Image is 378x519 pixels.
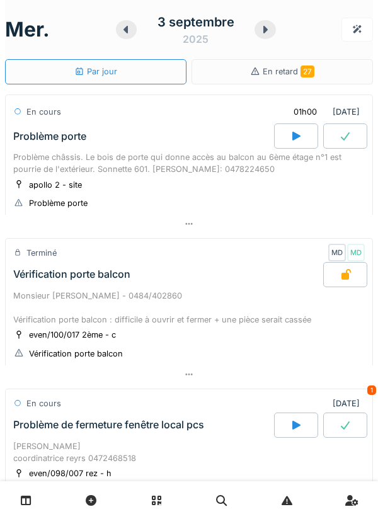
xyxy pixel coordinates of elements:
[13,419,204,431] div: Problème de fermeture fenêtre local pcs
[26,247,57,259] div: Terminé
[29,329,116,341] div: even/100/017 2ème - c
[26,106,61,118] div: En cours
[183,31,209,47] div: 2025
[333,397,365,409] div: [DATE]
[13,290,365,326] div: Monsieur [PERSON_NAME] - 0484/402860 Vérification porte balcon : difficile à ouvrir et fermer + u...
[301,66,314,77] span: 27
[263,67,314,76] span: En retard
[74,66,117,77] div: Par jour
[29,179,82,191] div: apollo 2 - site
[29,467,112,479] div: even/098/007 rez - h
[283,100,365,123] div: [DATE]
[347,244,365,261] div: MD
[13,268,130,280] div: Vérification porte balcon
[26,397,61,409] div: En cours
[13,151,365,175] div: Problème châssis. Le bois de porte qui donne accès au balcon au 6ème étage n°1 est pourrie de l'e...
[328,244,346,261] div: MD
[5,18,50,42] h1: mer.
[367,385,376,395] div: 1
[29,348,123,360] div: Vérification porte balcon
[13,440,365,464] div: [PERSON_NAME] coordinatrice reyrs 0472468518
[29,197,88,209] div: Problème porte
[294,106,317,118] div: 01h00
[13,130,86,142] div: Problème porte
[157,13,234,31] div: 3 septembre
